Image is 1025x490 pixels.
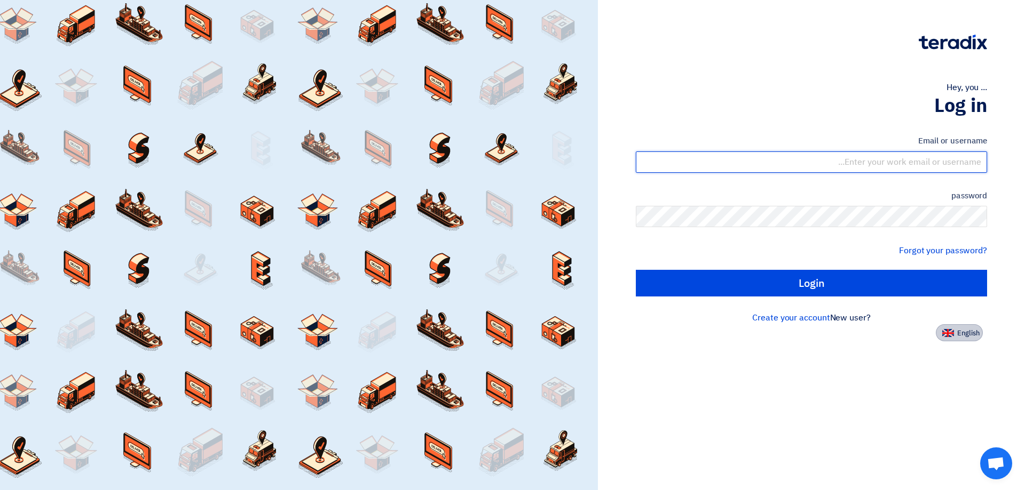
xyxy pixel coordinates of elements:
[899,244,987,257] a: Forgot your password?
[957,328,980,338] font: English
[951,190,987,202] font: password
[636,270,987,296] input: Login
[980,447,1012,479] a: Open chat
[947,81,987,94] font: Hey, you ...
[830,311,871,324] font: New user?
[919,35,987,50] img: Teradix logo
[934,91,987,120] font: Log in
[936,324,983,341] button: English
[752,311,830,324] a: Create your account
[942,329,954,337] img: en-US.png
[918,135,987,147] font: Email or username
[636,151,987,173] input: Enter your work email or username...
